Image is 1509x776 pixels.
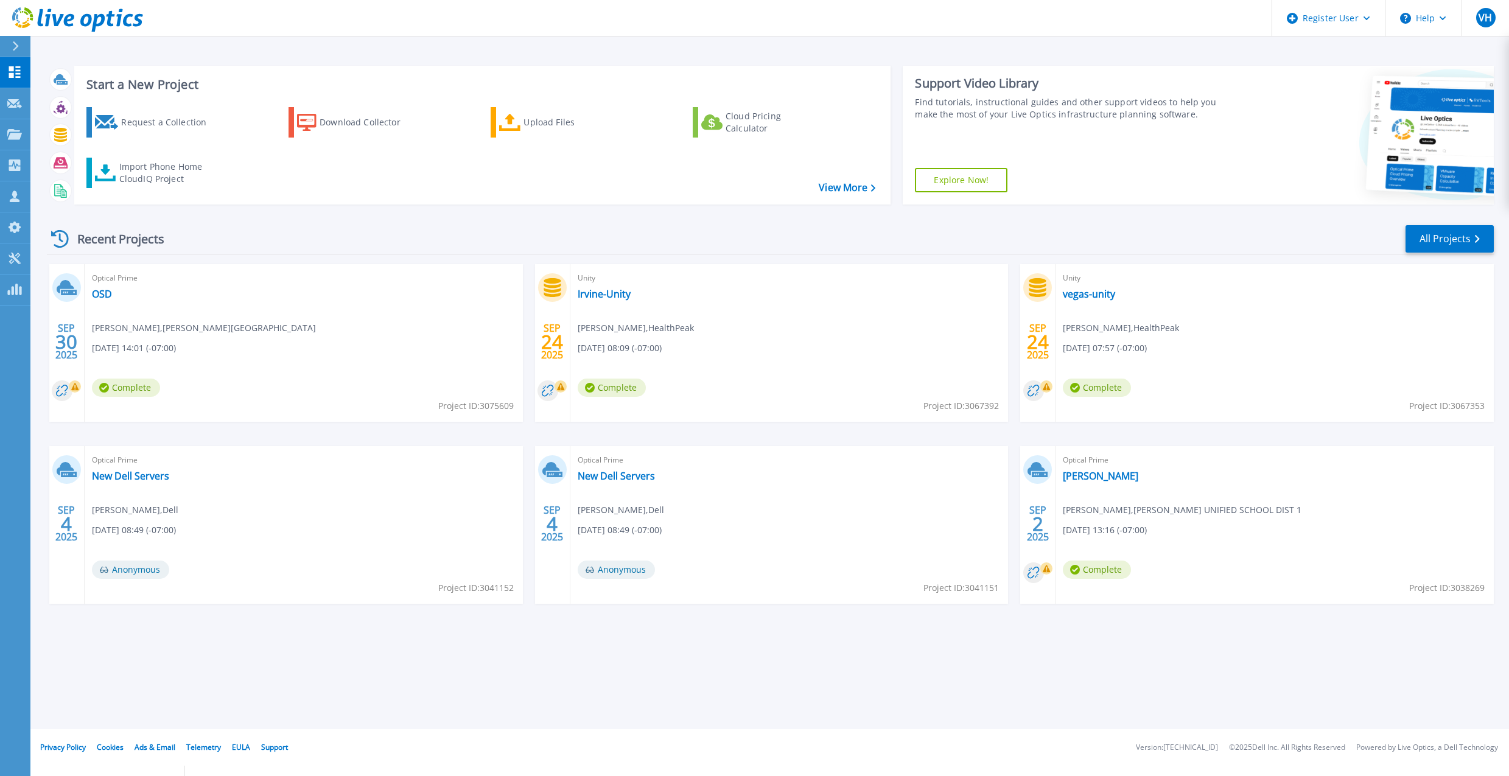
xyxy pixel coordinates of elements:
li: © 2025 Dell Inc. All Rights Reserved [1229,744,1345,752]
span: Complete [1063,561,1131,579]
span: VH [1479,13,1492,23]
a: Ads & Email [135,742,175,752]
span: Optical Prime [92,453,516,467]
span: Project ID: 3075609 [438,399,514,413]
span: [PERSON_NAME] , HealthPeak [1063,321,1179,335]
span: Project ID: 3041152 [438,581,514,595]
a: vegas-unity [1063,288,1115,300]
span: [PERSON_NAME] , [PERSON_NAME] UNIFIED SCHOOL DIST 1 [1063,503,1301,517]
span: 4 [61,519,72,529]
div: SEP 2025 [541,502,564,546]
span: Complete [1063,379,1131,397]
div: SEP 2025 [55,502,78,546]
a: [PERSON_NAME] [1063,470,1138,482]
a: Support [261,742,288,752]
span: Complete [578,379,646,397]
div: Support Video Library [915,75,1220,91]
a: New Dell Servers [578,470,655,482]
span: Unity [578,271,1001,285]
span: Anonymous [578,561,655,579]
div: Recent Projects [47,224,181,254]
span: Anonymous [92,561,169,579]
a: View More [819,182,875,194]
span: [DATE] 14:01 (-07:00) [92,341,176,355]
a: OSD [92,288,112,300]
span: [DATE] 07:57 (-07:00) [1063,341,1147,355]
a: Upload Files [491,107,626,138]
div: Download Collector [320,110,417,135]
a: Telemetry [186,742,221,752]
span: 2 [1032,519,1043,529]
span: [PERSON_NAME] , [PERSON_NAME][GEOGRAPHIC_DATA] [92,321,316,335]
span: [PERSON_NAME] , Dell [92,503,178,517]
div: Request a Collection [121,110,219,135]
span: Optical Prime [92,271,516,285]
a: EULA [232,742,250,752]
span: Optical Prime [1063,453,1486,467]
span: 30 [55,337,77,347]
div: Upload Files [523,110,621,135]
a: New Dell Servers [92,470,169,482]
div: SEP 2025 [55,320,78,364]
div: SEP 2025 [541,320,564,364]
span: Complete [92,379,160,397]
div: SEP 2025 [1026,320,1049,364]
li: Version: [TECHNICAL_ID] [1136,744,1218,752]
span: [PERSON_NAME] , Dell [578,503,664,517]
a: Irvine-Unity [578,288,631,300]
h3: Start a New Project [86,78,875,91]
a: Cookies [97,742,124,752]
li: Powered by Live Optics, a Dell Technology [1356,744,1498,752]
a: All Projects [1406,225,1494,253]
span: [PERSON_NAME] , HealthPeak [578,321,694,335]
span: [DATE] 08:49 (-07:00) [92,523,176,537]
span: Project ID: 3041151 [923,581,999,595]
a: Explore Now! [915,168,1007,192]
div: SEP 2025 [1026,502,1049,546]
span: Optical Prime [578,453,1001,467]
span: 24 [541,337,563,347]
a: Privacy Policy [40,742,86,752]
span: Unity [1063,271,1486,285]
div: Import Phone Home CloudIQ Project [119,161,214,185]
span: [DATE] 13:16 (-07:00) [1063,523,1147,537]
span: Project ID: 3067353 [1409,399,1485,413]
div: Cloud Pricing Calculator [726,110,823,135]
span: 4 [547,519,558,529]
span: Project ID: 3038269 [1409,581,1485,595]
a: Download Collector [289,107,424,138]
a: Cloud Pricing Calculator [693,107,828,138]
div: Find tutorials, instructional guides and other support videos to help you make the most of your L... [915,96,1220,121]
span: Project ID: 3067392 [923,399,999,413]
span: 24 [1027,337,1049,347]
span: [DATE] 08:49 (-07:00) [578,523,662,537]
a: Request a Collection [86,107,222,138]
span: [DATE] 08:09 (-07:00) [578,341,662,355]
